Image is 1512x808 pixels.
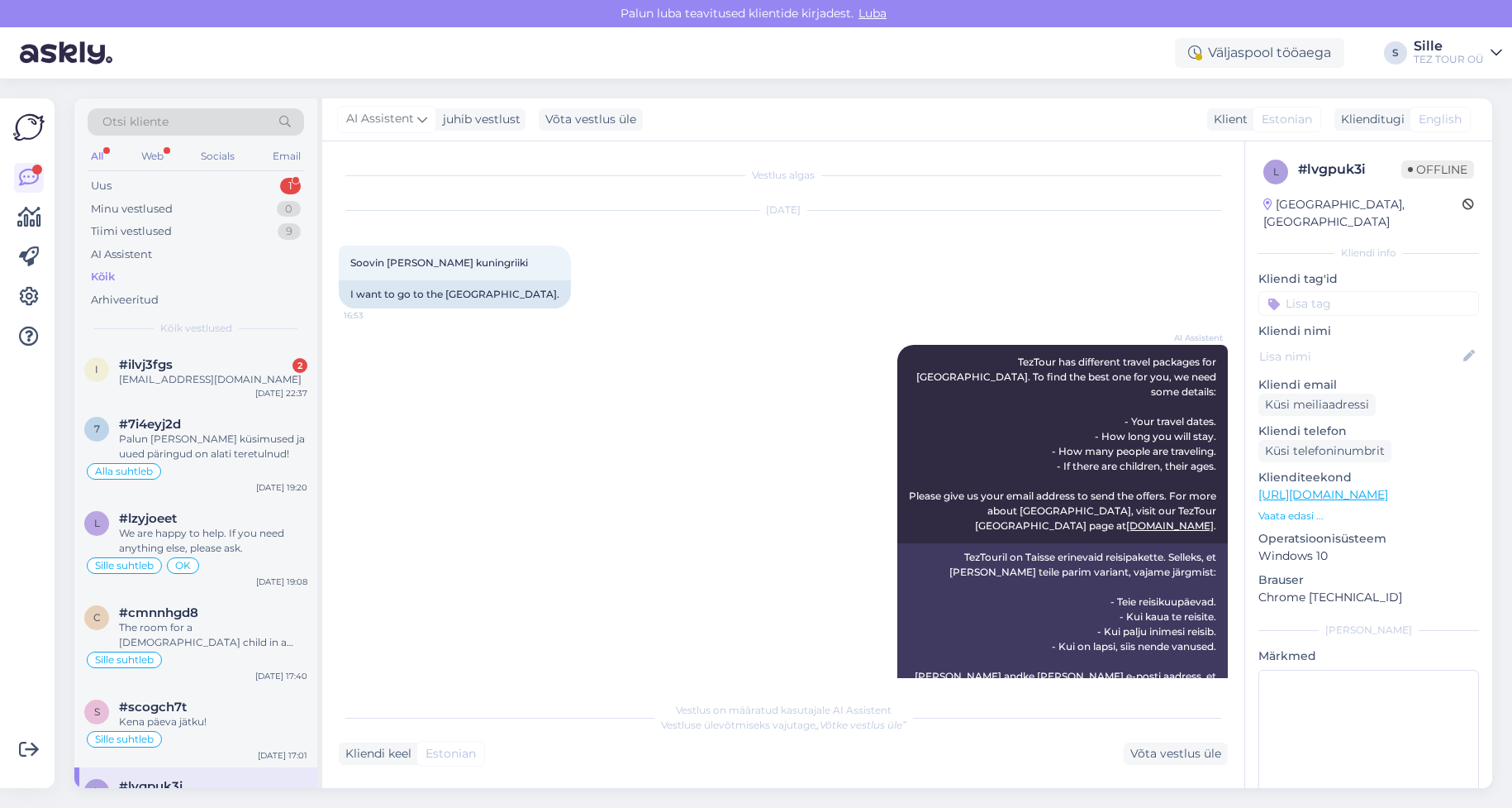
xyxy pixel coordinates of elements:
[1384,41,1407,65] div: S
[339,280,571,308] div: I want to go to the [GEOGRAPHIC_DATA].
[119,432,307,461] div: Palun [PERSON_NAME] küsimused ja uued päringud on alati teretulnud!
[1258,440,1391,462] div: Küsi telefoninumbrit
[1263,196,1462,231] div: [GEOGRAPHIC_DATA], [GEOGRAPHIC_DATA]
[539,108,643,131] div: Võta vestlus üle
[119,620,307,650] div: The room for a [DEMOGRAPHIC_DATA] child in a bungalow depends on our hotel's rules and room setup...
[175,561,191,571] span: OK
[93,611,101,624] span: c
[91,292,159,308] div: Arhiveeritud
[94,705,100,718] span: s
[255,387,307,399] div: [DATE] 22:37
[1258,394,1376,416] div: Küsi meiliaadressi
[119,526,307,556] div: We are happy to help. If you need anything else, please ask.
[280,178,301,194] div: 1
[1419,111,1462,128] span: English
[1258,376,1479,394] p: Kliendi email
[1124,743,1228,765] div: Võta vestlus üle
[339,203,1228,218] div: [DATE]
[1126,519,1214,532] a: [DOMAIN_NAME]
[91,246,152,263] div: AI Assistent
[119,511,177,526] span: #lzyjoeet
[897,543,1228,735] div: TezTouril on Taisse erinevaid reisipakette. Selleks, et [PERSON_NAME] teile parim variant, vajame...
[95,466,153,476] span: Alla suhtleb
[119,605,198,620] span: #cmnnhgd8
[95,655,154,665] span: Sille suhtleb
[119,372,307,387] div: [EMAIL_ADDRESS][DOMAIN_NAME]
[91,201,173,218] div: Minu vestlused
[1298,160,1401,179] div: # lvgpuk3i
[255,670,307,682] div: [DATE] 17:40
[426,745,476,763] span: Estonian
[1258,246,1479,261] div: Kliendi info
[160,321,232,336] span: Kõik vestlused
[1401,160,1474,179] span: Offline
[1334,111,1405,128] div: Klienditugi
[815,719,906,731] i: „Võtke vestlus üle”
[258,749,307,762] div: [DATE] 17:01
[1414,40,1484,53] div: Sille
[256,481,307,494] div: [DATE] 19:20
[95,363,98,375] span: i
[91,269,115,285] div: Kõik
[676,704,892,716] span: Vestlus on määratud kasutajale AI Assistent
[119,357,173,372] span: #ilvj3fgs
[346,110,414,128] span: AI Assistent
[1273,165,1279,178] span: l
[344,309,406,322] span: 16:53
[278,223,301,240] div: 9
[1414,53,1484,66] div: TEZ TOUR OÜ
[119,700,187,715] span: #scogch7t
[1258,530,1479,547] p: Operatsioonisüsteem
[339,168,1228,183] div: Vestlus algas
[91,223,172,240] div: Tiimi vestlused
[1161,332,1223,344] span: AI Assistent
[1258,469,1479,486] p: Klienditeekond
[94,785,100,797] span: l
[1259,347,1460,366] input: Lisa nimi
[94,423,100,435] span: 7
[1414,40,1502,66] a: SilleTEZ TOUR OÜ
[277,201,301,218] div: 0
[1258,623,1479,638] div: [PERSON_NAME]
[1258,571,1479,589] p: Brauser
[1258,323,1479,340] p: Kliendi nimi
[1258,648,1479,665] p: Märkmed
[94,517,100,529] span: l
[1175,38,1344,68] div: Väljaspool tööaega
[1258,509,1479,524] p: Vaata edasi ...
[95,734,154,744] span: Sille suhtleb
[1207,111,1248,128] div: Klient
[1258,423,1479,440] p: Kliendi telefon
[1262,111,1312,128] span: Estonian
[1258,589,1479,606] p: Chrome [TECHNICAL_ID]
[256,576,307,588] div: [DATE] 19:08
[853,6,892,21] span: Luba
[269,146,304,167] div: Email
[339,745,411,763] div: Kliendi keel
[1258,270,1479,288] p: Kliendi tag'id
[661,719,906,731] span: Vestluse ülevõtmiseks vajutage
[119,779,183,794] span: #lvgpuk3i
[138,146,167,167] div: Web
[909,356,1219,532] span: TezTour has different travel packages for [GEOGRAPHIC_DATA]. To find the best one for you, we nee...
[197,146,238,167] div: Socials
[119,417,181,432] span: #7i4eyj2d
[1258,547,1479,565] p: Windows 10
[292,358,307,373] div: 2
[88,146,107,167] div: All
[1258,487,1388,502] a: [URL][DOMAIN_NAME]
[102,113,169,131] span: Otsi kliente
[119,715,307,729] div: Kena päeva jätku!
[350,256,528,269] span: Soovin [PERSON_NAME] kuningriiki
[95,561,154,571] span: Sille suhtleb
[1258,291,1479,316] input: Lisa tag
[91,178,112,194] div: Uus
[13,112,45,143] img: Askly Logo
[436,111,521,128] div: juhib vestlust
